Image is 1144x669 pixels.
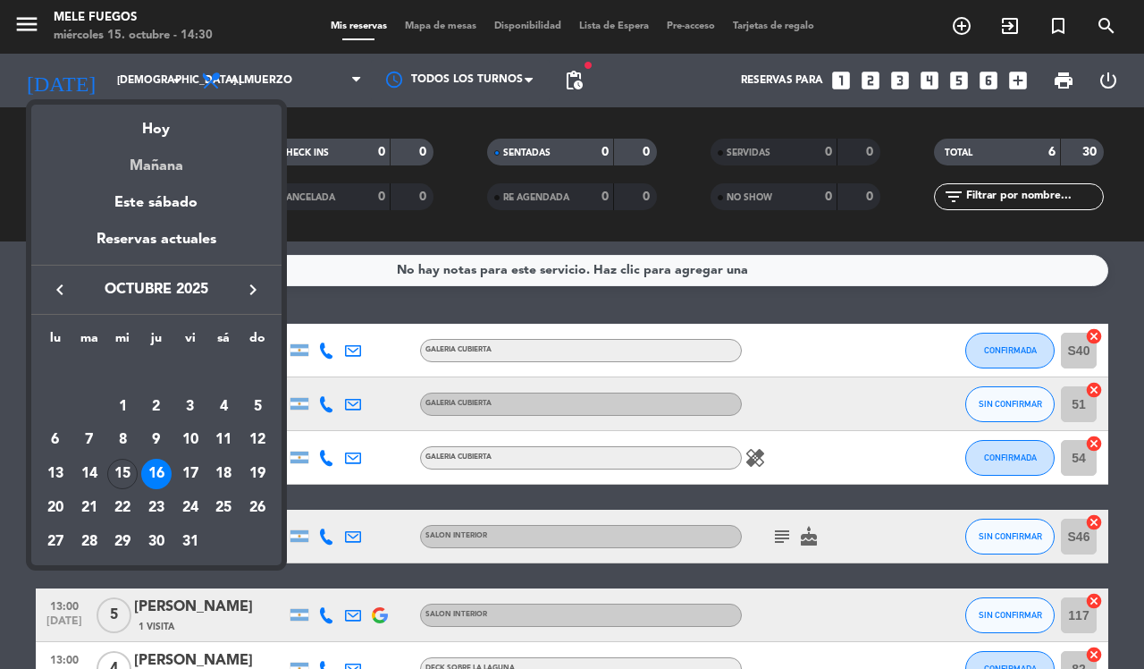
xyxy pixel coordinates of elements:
div: 3 [175,392,206,422]
th: domingo [240,328,274,356]
td: 12 de octubre de 2025 [240,424,274,458]
div: Este sábado [31,178,282,228]
button: keyboard_arrow_right [237,278,269,301]
div: 21 [74,493,105,523]
div: 7 [74,426,105,456]
td: 14 de octubre de 2025 [72,457,106,491]
td: 25 de octubre de 2025 [207,491,241,525]
td: 30 de octubre de 2025 [139,525,173,559]
td: 26 de octubre de 2025 [240,491,274,525]
div: 1 [107,392,138,422]
td: 7 de octubre de 2025 [72,424,106,458]
td: OCT. [38,356,274,390]
div: 5 [242,392,273,422]
td: 3 de octubre de 2025 [173,390,207,424]
div: 2 [141,392,172,422]
div: Reservas actuales [31,228,282,265]
td: 4 de octubre de 2025 [207,390,241,424]
td: 11 de octubre de 2025 [207,424,241,458]
div: 9 [141,426,172,456]
div: 20 [40,493,71,523]
div: 6 [40,426,71,456]
div: 4 [208,392,239,422]
td: 22 de octubre de 2025 [105,491,139,525]
div: 26 [242,493,273,523]
div: 19 [242,459,273,489]
div: 8 [107,426,138,456]
td: 16 de octubre de 2025 [139,457,173,491]
td: 24 de octubre de 2025 [173,491,207,525]
td: 9 de octubre de 2025 [139,424,173,458]
th: jueves [139,328,173,356]
td: 10 de octubre de 2025 [173,424,207,458]
td: 28 de octubre de 2025 [72,525,106,559]
td: 15 de octubre de 2025 [105,457,139,491]
td: 21 de octubre de 2025 [72,491,106,525]
div: 14 [74,459,105,489]
div: 11 [208,426,239,456]
th: lunes [38,328,72,356]
td: 29 de octubre de 2025 [105,525,139,559]
td: 17 de octubre de 2025 [173,457,207,491]
div: 23 [141,493,172,523]
i: keyboard_arrow_right [242,279,264,301]
div: 17 [175,459,206,489]
div: 27 [40,527,71,557]
th: martes [72,328,106,356]
i: keyboard_arrow_left [49,279,71,301]
div: 24 [175,493,206,523]
th: miércoles [105,328,139,356]
div: 31 [175,527,206,557]
div: 18 [208,459,239,489]
td: 13 de octubre de 2025 [38,457,72,491]
th: sábado [207,328,241,356]
div: 16 [141,459,172,489]
td: 2 de octubre de 2025 [139,390,173,424]
div: 29 [107,527,138,557]
div: 15 [107,459,138,489]
td: 6 de octubre de 2025 [38,424,72,458]
td: 27 de octubre de 2025 [38,525,72,559]
td: 19 de octubre de 2025 [240,457,274,491]
span: octubre 2025 [76,278,237,301]
th: viernes [173,328,207,356]
div: 22 [107,493,138,523]
td: 1 de octubre de 2025 [105,390,139,424]
td: 5 de octubre de 2025 [240,390,274,424]
div: 28 [74,527,105,557]
div: Hoy [31,105,282,141]
div: 25 [208,493,239,523]
td: 23 de octubre de 2025 [139,491,173,525]
td: 18 de octubre de 2025 [207,457,241,491]
td: 8 de octubre de 2025 [105,424,139,458]
td: 20 de octubre de 2025 [38,491,72,525]
div: 10 [175,426,206,456]
div: 12 [242,426,273,456]
button: keyboard_arrow_left [44,278,76,301]
div: Mañana [31,141,282,178]
div: 13 [40,459,71,489]
td: 31 de octubre de 2025 [173,525,207,559]
div: 30 [141,527,172,557]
